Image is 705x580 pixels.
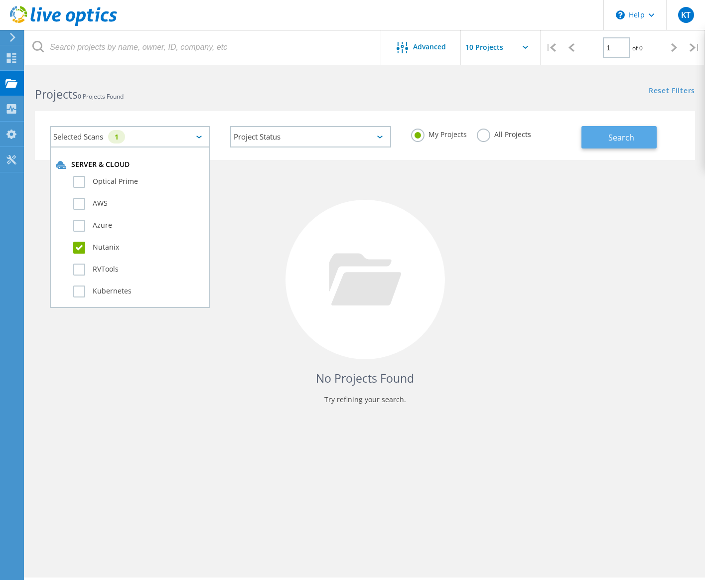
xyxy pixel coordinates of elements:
[50,126,210,147] div: Selected Scans
[73,286,204,297] label: Kubernetes
[413,43,446,50] span: Advanced
[35,86,78,102] b: Projects
[681,11,691,19] span: KT
[73,198,204,210] label: AWS
[541,30,561,65] div: |
[108,130,125,144] div: 1
[25,30,382,65] input: Search projects by name, owner, ID, company, etc
[616,10,625,19] svg: \n
[685,30,705,65] div: |
[230,126,391,147] div: Project Status
[56,160,204,170] div: Server & Cloud
[78,92,124,101] span: 0 Projects Found
[608,132,634,143] span: Search
[45,370,685,387] h4: No Projects Found
[411,129,467,138] label: My Projects
[73,220,204,232] label: Azure
[73,242,204,254] label: Nutanix
[632,44,643,52] span: of 0
[10,21,117,28] a: Live Optics Dashboard
[581,126,657,148] button: Search
[73,264,204,276] label: RVTools
[45,392,685,408] p: Try refining your search.
[73,176,204,188] label: Optical Prime
[477,129,531,138] label: All Projects
[649,87,695,96] a: Reset Filters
